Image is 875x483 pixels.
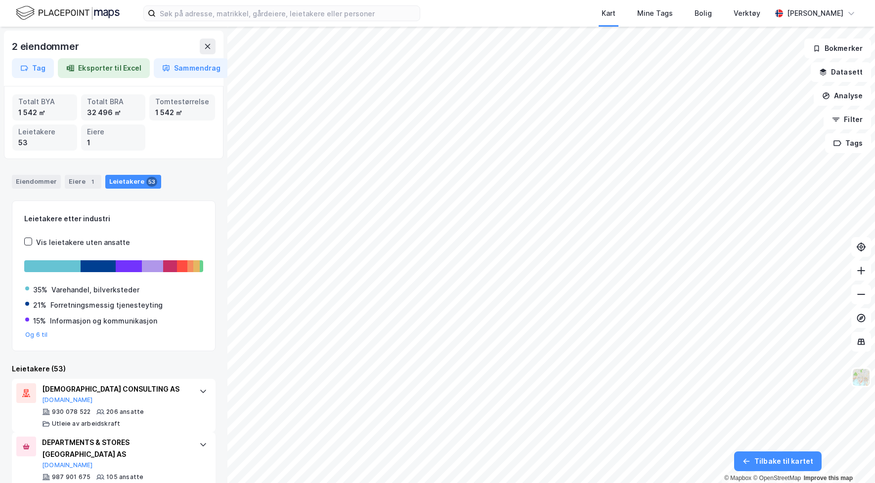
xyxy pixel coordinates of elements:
div: 1 542 ㎡ [18,107,71,118]
button: Analyse [814,86,871,106]
div: Utleie av arbeidskraft [52,420,120,428]
a: Mapbox [724,475,751,482]
div: Totalt BYA [18,96,71,107]
div: Eiere [87,126,140,137]
div: 53 [18,137,71,148]
div: Bolig [695,7,712,19]
button: Sammendrag [154,58,229,78]
div: Verktøy [734,7,760,19]
button: Bokmerker [804,39,871,58]
div: Eiere [65,175,101,189]
div: 206 ansatte [106,408,144,416]
div: Eiendommer [12,175,61,189]
div: Totalt BRA [87,96,140,107]
div: Kart [602,7,615,19]
div: Informasjon og kommunikasjon [50,315,157,327]
div: 15% [33,315,46,327]
button: Og 6 til [25,331,48,339]
div: Leietakere [18,126,71,137]
div: 21% [33,299,46,311]
div: 2 eiendommer [12,39,81,54]
a: OpenStreetMap [753,475,801,482]
button: Filter [824,110,871,129]
button: Datasett [811,62,871,82]
div: Tomtestørrelse [155,96,209,107]
div: [DEMOGRAPHIC_DATA] CONSULTING AS [42,383,189,395]
div: 32 496 ㎡ [87,107,140,118]
div: 930 078 522 [52,408,90,416]
div: 987 901 675 [52,473,90,481]
div: Mine Tags [637,7,673,19]
div: Leietakere etter industri [24,213,203,225]
div: 53 [146,177,157,187]
img: Z [852,368,871,387]
button: [DOMAIN_NAME] [42,396,93,404]
div: DEPARTMENTS & STORES [GEOGRAPHIC_DATA] AS [42,437,189,460]
div: Vis leietakere uten ansatte [36,237,130,248]
div: Leietakere [105,175,161,189]
div: Varehandel, bilverksteder [51,284,139,296]
div: Kontrollprogram for chat [826,436,875,483]
input: Søk på adresse, matrikkel, gårdeiere, leietakere eller personer [156,6,420,21]
div: 1 542 ㎡ [155,107,209,118]
div: 35% [33,284,47,296]
button: Tags [825,133,871,153]
button: Tilbake til kartet [734,451,822,471]
iframe: Chat Widget [826,436,875,483]
div: Forretningsmessig tjenesteyting [50,299,163,311]
button: Eksporter til Excel [58,58,150,78]
img: logo.f888ab2527a4732fd821a326f86c7f29.svg [16,4,120,22]
a: Improve this map [804,475,853,482]
div: 1 [87,137,140,148]
div: Leietakere (53) [12,363,216,375]
div: 105 ansatte [106,473,143,481]
button: [DOMAIN_NAME] [42,461,93,469]
div: 1 [87,177,97,187]
button: Tag [12,58,54,78]
div: [PERSON_NAME] [787,7,843,19]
